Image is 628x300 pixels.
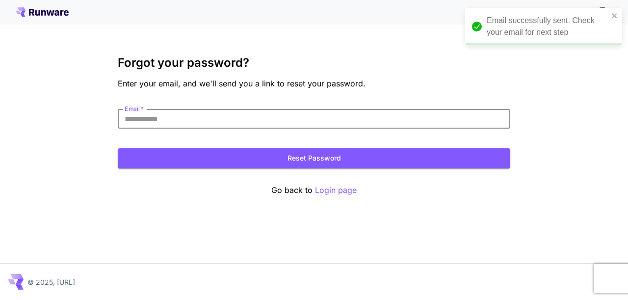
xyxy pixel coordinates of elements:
button: Reset Password [118,148,510,168]
button: In order to qualify for free credit, you need to sign up with a business email address and click ... [593,2,612,22]
p: Go back to [118,184,510,196]
button: close [611,12,618,20]
h3: Forgot your password? [118,56,510,70]
label: Email [125,105,144,113]
button: Login page [315,184,357,196]
div: Email successfully sent. Check your email for next step [487,15,608,38]
p: Enter your email, and we'll send you a link to reset your password. [118,78,510,89]
p: © 2025, [URL] [27,277,75,287]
